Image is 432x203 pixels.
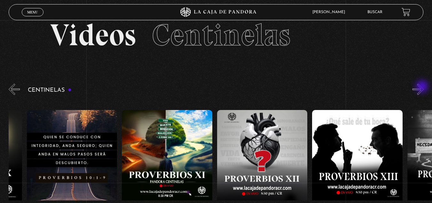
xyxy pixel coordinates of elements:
[309,10,351,14] span: [PERSON_NAME]
[27,10,38,14] span: Menu
[402,8,410,16] a: View your shopping cart
[25,15,40,20] span: Cerrar
[28,87,72,93] h3: Centinelas
[9,84,20,95] button: Previous
[50,20,382,50] h2: Videos
[412,84,424,95] button: Next
[367,10,382,14] a: Buscar
[152,17,290,53] span: Centinelas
